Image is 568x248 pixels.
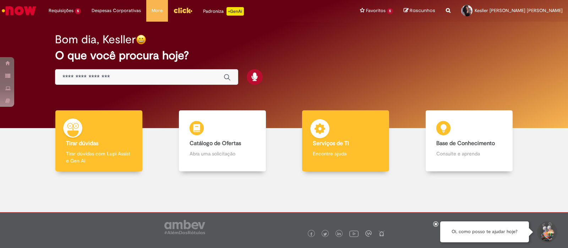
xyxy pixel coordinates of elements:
[152,7,163,14] span: More
[1,4,37,18] img: ServiceNow
[536,221,557,243] button: Iniciar Conversa de Suporte
[164,220,205,234] img: logo_footer_ambev_rotulo_gray.png
[436,140,495,147] b: Base de Conhecimento
[190,140,241,147] b: Catálogo de Ofertas
[378,230,385,237] img: logo_footer_naosei.png
[410,7,435,14] span: Rascunhos
[408,110,531,172] a: Base de Conhecimento Consulte e aprenda
[310,232,313,236] img: logo_footer_facebook.png
[173,5,192,16] img: click_logo_yellow_360x200.png
[203,7,244,16] div: Padroniza
[387,8,393,14] span: 5
[66,140,98,147] b: Tirar dúvidas
[55,49,513,62] h2: O que você procura hoje?
[161,110,284,172] a: Catálogo de Ofertas Abra uma solicitação
[440,221,529,242] div: Oi, como posso te ajudar hoje?
[313,150,378,157] p: Encontre ajuda
[284,110,408,172] a: Serviços de TI Encontre ajuda
[55,33,136,46] h2: Bom dia, Kesller
[37,110,161,172] a: Tirar dúvidas Tirar dúvidas com Lupi Assist e Gen Ai
[313,140,349,147] b: Serviços de TI
[49,7,73,14] span: Requisições
[92,7,141,14] span: Despesas Corporativas
[337,232,341,236] img: logo_footer_linkedin.png
[366,7,386,14] span: Favoritos
[365,230,372,237] img: logo_footer_workplace.png
[475,7,563,13] span: Kesller [PERSON_NAME] [PERSON_NAME]
[75,8,81,14] span: 5
[436,150,502,157] p: Consulte e aprenda
[404,7,435,14] a: Rascunhos
[226,7,244,16] p: +GenAi
[136,34,146,45] img: happy-face.png
[66,150,132,164] p: Tirar dúvidas com Lupi Assist e Gen Ai
[323,232,327,236] img: logo_footer_twitter.png
[349,229,359,238] img: logo_footer_youtube.png
[190,150,255,157] p: Abra uma solicitação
